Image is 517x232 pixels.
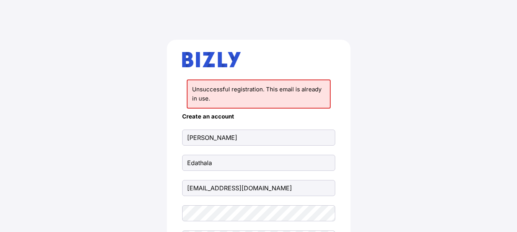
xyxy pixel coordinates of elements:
li: Unsuccessful registration. This email is already in use. [187,79,331,109]
input: First Name [182,130,335,146]
input: Last Name [182,155,335,171]
img: bizly_logo.svg [182,52,241,67]
h4: Create an account [182,113,335,120]
input: Email [182,180,335,196]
